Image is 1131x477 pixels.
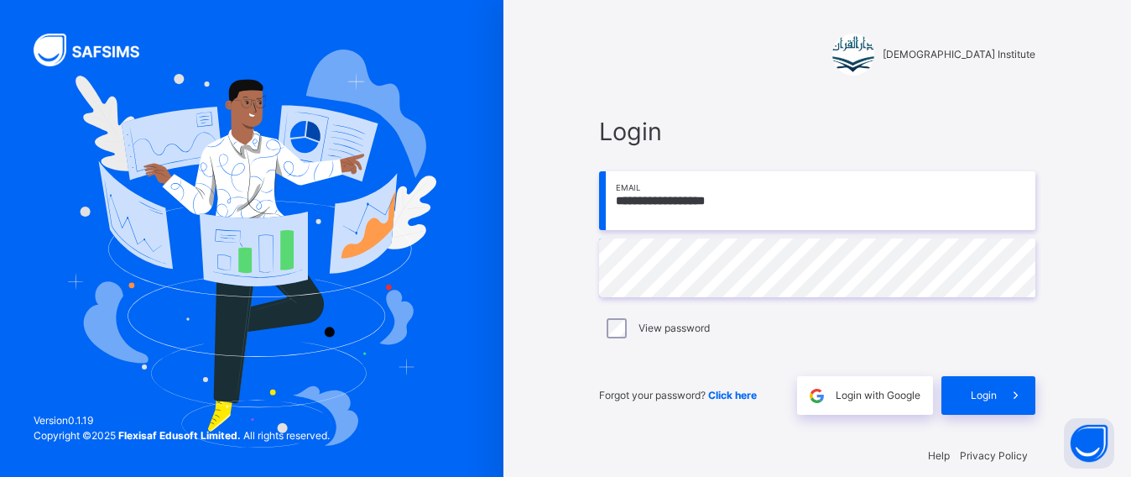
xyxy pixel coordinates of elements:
span: Login [971,388,997,403]
label: View password [638,321,710,336]
a: Click here [708,389,757,401]
img: google.396cfc9801f0270233282035f929180a.svg [807,386,826,406]
span: [DEMOGRAPHIC_DATA] Institute [883,47,1035,62]
img: Hero Image [67,50,437,448]
span: Copyright © 2025 All rights reserved. [34,429,330,442]
button: Open asap [1064,418,1114,469]
span: Version 0.1.19 [34,413,330,428]
span: Login with Google [836,388,920,403]
span: Forgot your password? [599,389,757,401]
strong: Flexisaf Edusoft Limited. [118,429,241,442]
a: Privacy Policy [960,449,1028,462]
img: SAFSIMS Logo [34,34,159,66]
span: Login [599,113,1035,149]
a: Help [928,449,950,462]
